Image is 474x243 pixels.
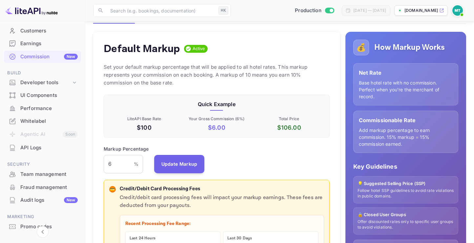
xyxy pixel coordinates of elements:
div: Earnings [20,40,78,47]
p: Offer discounted rates only to specific user groups to avoid violations. [358,219,454,230]
button: Collapse navigation [37,226,49,238]
p: 🔒 Closed User Groups [358,212,454,218]
div: Promo codes [20,223,78,231]
p: Total Price [254,116,324,122]
a: Bookings [4,11,81,24]
span: Marketing [4,213,81,220]
p: Add markup percentage to earn commission. 15% markup = 15% commission earned. [359,127,453,147]
p: [DOMAIN_NAME] [404,8,438,13]
div: Fraud management [4,181,81,194]
p: LiteAPI Base Rate [109,116,179,122]
a: CommissionNew [4,50,81,63]
a: Promo codes [4,220,81,233]
div: Whitelabel [20,118,78,125]
p: 💳 [110,186,115,192]
p: Last 30 Days [227,235,314,241]
p: 💡 Suggested Selling Price (SSP) [358,180,454,187]
div: Switch to Sandbox mode [292,7,337,14]
button: Update Markup [154,155,205,173]
p: Key Guidelines [353,162,458,171]
input: Search (e.g. bookings, documentation) [106,4,216,17]
a: UI Components [4,89,81,101]
span: Production [295,7,321,14]
p: Credit/Debit Card Processing Fees [120,185,324,193]
a: Performance [4,102,81,114]
h5: How Markup Works [374,42,445,53]
div: Team management [4,168,81,181]
p: $ 106.00 [254,123,324,132]
div: Whitelabel [4,115,81,128]
span: Active [190,46,208,52]
img: Marcin Teodoru [452,5,463,16]
div: Commission [20,53,78,61]
img: LiteAPI logo [5,5,58,16]
p: Set your default markup percentage that will be applied to all hotel rates. This markup represent... [104,63,330,87]
div: Developer tools [20,79,71,86]
span: Security [4,161,81,168]
p: Recent Processing Fee Range: [125,220,319,227]
div: UI Components [4,89,81,102]
p: $ 6.00 [182,123,252,132]
p: Base hotel rate with no commission. Perfect when you're the merchant of record. [359,79,453,100]
div: ⌘K [218,6,228,15]
div: API Logs [20,144,78,152]
p: $100 [109,123,179,132]
div: Performance [4,102,81,115]
p: Net Rate [359,69,453,77]
a: API Logs [4,141,81,154]
div: New [64,197,78,203]
p: % [134,160,138,167]
a: Customers [4,25,81,37]
a: Whitelabel [4,115,81,127]
div: Performance [20,105,78,112]
a: Fraud management [4,181,81,193]
p: Your Gross Commission ( 6 %) [182,116,252,122]
span: Build [4,69,81,77]
a: Earnings [4,37,81,49]
div: Team management [20,171,78,178]
div: New [64,54,78,60]
a: Audit logsNew [4,194,81,206]
div: Audit logsNew [4,194,81,207]
div: Developer tools [4,77,81,88]
p: Quick Example [109,100,324,108]
p: Markup Percentage [104,145,149,152]
h4: Default Markup [104,42,180,55]
p: Last 24 Hours [130,235,216,241]
a: Team management [4,168,81,180]
div: UI Components [20,92,78,99]
div: Customers [20,27,78,35]
p: Follow hotel SSP guidelines to avoid rate violations in public domains. [358,188,454,199]
input: 0 [104,155,134,173]
div: Audit logs [20,196,78,204]
p: Commissionable Rate [359,116,453,124]
div: [DATE] — [DATE] [353,8,386,13]
div: Fraud management [20,184,78,191]
p: 💰 [356,42,366,53]
p: Credit/debit card processing fees will impact your markup earnings. These fees are deducted from ... [120,194,324,210]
